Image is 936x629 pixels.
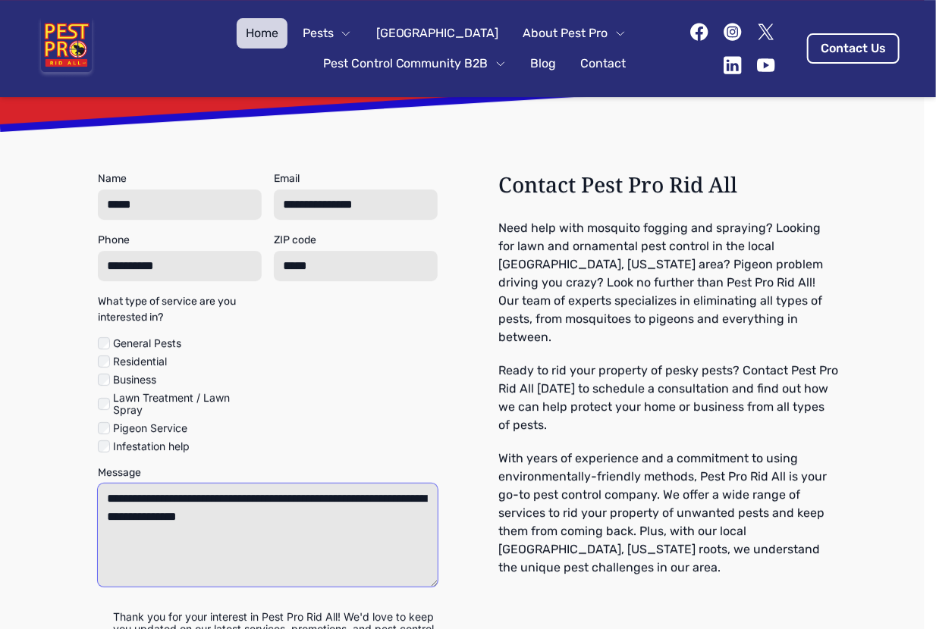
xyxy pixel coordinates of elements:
span: Pest Control Community B2B [323,55,488,73]
span: Business [113,374,156,386]
a: [GEOGRAPHIC_DATA] [367,18,508,49]
input: Business [98,374,110,386]
span: Infestation help [113,440,190,452]
label: Email [274,171,438,186]
label: What type of service are you interested in? [98,293,262,325]
input: General Pests [98,337,110,349]
span: Pests [303,24,334,42]
p: Need help with mosquito fogging and spraying? Looking for lawn and ornamental pest control in the... [498,219,838,346]
label: ZIP code [274,232,438,248]
input: Infestation help [98,440,110,452]
label: Phone [98,232,262,248]
span: About Pest Pro [523,24,608,42]
input: Lawn Treatment / Lawn Spray [98,398,110,410]
span: General Pests [113,337,181,349]
a: Contact [572,49,636,79]
a: Home [237,18,287,49]
span: Pigeon Service [113,422,187,434]
label: Name [98,171,262,186]
input: Residential [98,355,110,368]
span: Lawn Treatment / Lawn Spray [113,392,262,416]
a: Contact Us [807,33,900,64]
p: Ready to rid your property of pesky pests? Contact Pest Pro Rid All [DATE] to schedule a consulta... [498,361,838,434]
button: Pests [294,18,361,49]
h3: Contact Pest Pro Rid All [498,171,838,204]
span: Residential [113,355,167,368]
p: With years of experience and a commitment to using environmentally-friendly methods, Pest Pro Rid... [498,449,838,577]
button: Pest Control Community B2B [314,49,516,79]
a: Blog [522,49,566,79]
img: Pest Pro Rid All [36,18,96,79]
input: Pigeon Service [98,422,110,434]
button: About Pest Pro [514,18,636,49]
label: Message [98,465,438,480]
